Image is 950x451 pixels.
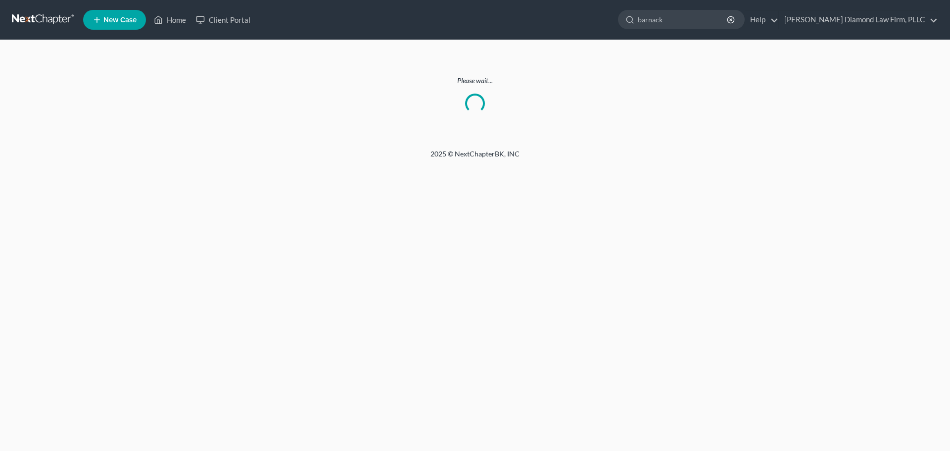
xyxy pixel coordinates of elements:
[745,11,778,29] a: Help
[12,76,938,86] p: Please wait...
[149,11,191,29] a: Home
[103,16,137,24] span: New Case
[779,11,938,29] a: [PERSON_NAME] Diamond Law Firm, PLLC
[638,10,728,29] input: Search by name...
[193,149,757,167] div: 2025 © NextChapterBK, INC
[191,11,255,29] a: Client Portal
